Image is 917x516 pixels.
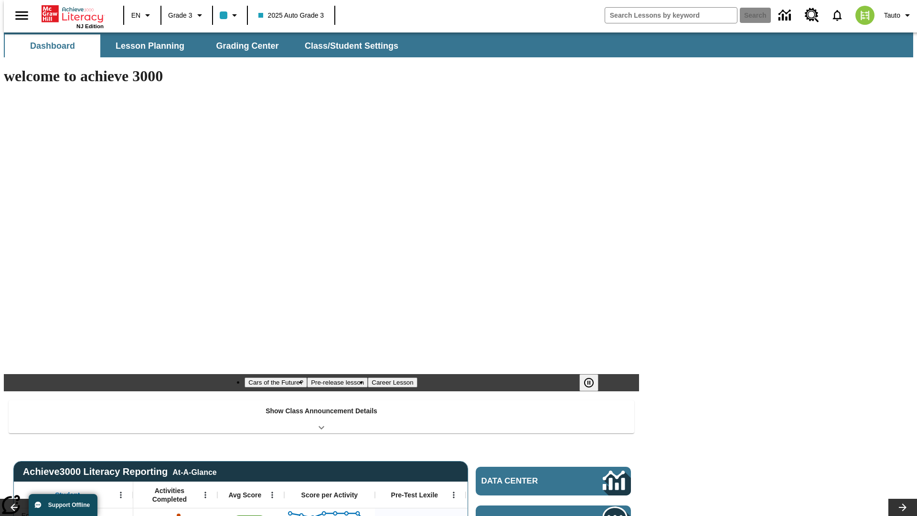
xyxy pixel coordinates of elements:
span: Class/Student Settings [305,41,398,52]
div: SubNavbar [4,34,407,57]
span: Achieve3000 Literacy Reporting [23,466,217,477]
button: Grading Center [200,34,295,57]
button: Lesson carousel, Next [888,499,917,516]
div: Home [42,3,104,29]
button: Grade: Grade 3, Select a grade [164,7,209,24]
button: Open Menu [447,488,461,502]
span: Dashboard [30,41,75,52]
input: search field [605,8,737,23]
span: Student [55,491,80,499]
button: Class color is light blue. Change class color [216,7,244,24]
span: Tauto [884,11,900,21]
button: Open side menu [8,1,36,30]
button: Open Menu [198,488,213,502]
div: SubNavbar [4,32,913,57]
img: avatar image [855,6,874,25]
span: NJ Edition [76,23,104,29]
span: Pre-Test Lexile [391,491,438,499]
button: Dashboard [5,34,100,57]
span: Activities Completed [138,486,201,504]
a: Home [42,4,104,23]
button: Language: EN, Select a language [127,7,158,24]
span: Avg Score [228,491,261,499]
a: Data Center [476,467,631,495]
a: Data Center [773,2,799,29]
div: Show Class Announcement Details [9,400,634,433]
button: Open Menu [114,488,128,502]
button: Slide 2 Pre-release lesson [307,377,368,387]
button: Pause [579,374,598,391]
span: Support Offline [48,502,90,508]
span: Lesson Planning [116,41,184,52]
span: 2025 Auto Grade 3 [258,11,324,21]
span: Score per Activity [301,491,358,499]
h1: welcome to achieve 3000 [4,67,639,85]
button: Lesson Planning [102,34,198,57]
button: Profile/Settings [880,7,917,24]
button: Open Menu [265,488,279,502]
button: Class/Student Settings [297,34,406,57]
span: Data Center [481,476,571,486]
div: At-A-Glance [172,466,216,477]
span: Grading Center [216,41,278,52]
span: EN [131,11,140,21]
a: Notifications [825,3,850,28]
a: Resource Center, Will open in new tab [799,2,825,28]
button: Support Offline [29,494,97,516]
div: Pause [579,374,608,391]
p: Show Class Announcement Details [266,406,377,416]
button: Slide 1 Cars of the Future? [245,377,307,387]
button: Slide 3 Career Lesson [368,377,417,387]
button: Select a new avatar [850,3,880,28]
span: Grade 3 [168,11,192,21]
